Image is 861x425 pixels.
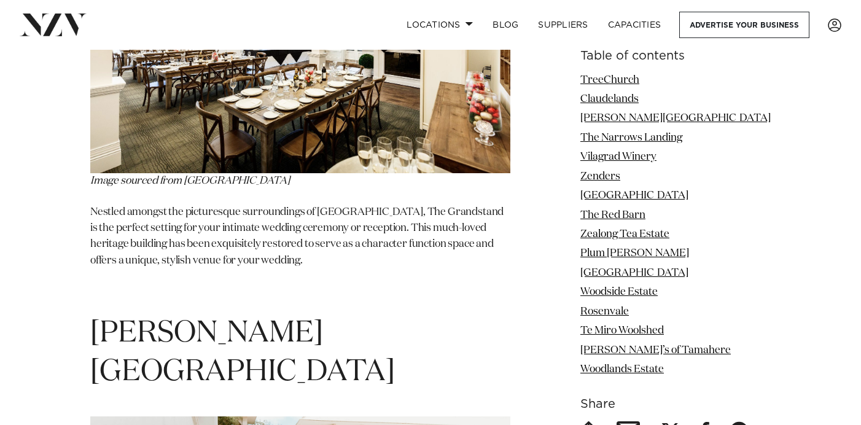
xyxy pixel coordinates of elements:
a: Vilagrad Winery [580,152,656,163]
a: The Narrows Landing [580,133,682,143]
a: Claudelands [580,94,639,104]
span: Nestled amongst the picturesque surroundings of [GEOGRAPHIC_DATA], The Grandstand is the perfect ... [90,207,504,266]
em: Image sourced from [GEOGRAPHIC_DATA] [90,176,290,186]
a: Rosenvale [580,306,629,317]
a: [PERSON_NAME][GEOGRAPHIC_DATA] [580,114,771,124]
a: Advertise your business [679,12,809,38]
a: Zenders [580,171,620,182]
img: nzv-logo.png [20,14,87,36]
a: Te Miro Woolshed [580,326,664,337]
a: Locations [397,12,483,38]
a: BLOG [483,12,528,38]
h6: Share [580,398,771,411]
a: Capacities [598,12,671,38]
a: [PERSON_NAME]’s of Tamahere [580,345,731,356]
a: Plum [PERSON_NAME] [580,249,689,259]
a: The Red Barn [580,210,645,220]
a: Woodlands Estate [580,365,664,375]
a: Woodside Estate [580,287,658,298]
a: Zealong Tea Estate [580,230,669,240]
a: TreeChurch [580,75,639,85]
h6: Table of contents [580,50,771,63]
span: [PERSON_NAME][GEOGRAPHIC_DATA] [90,319,395,387]
a: [GEOGRAPHIC_DATA] [580,191,688,201]
a: SUPPLIERS [528,12,598,38]
a: [GEOGRAPHIC_DATA] [580,268,688,278]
